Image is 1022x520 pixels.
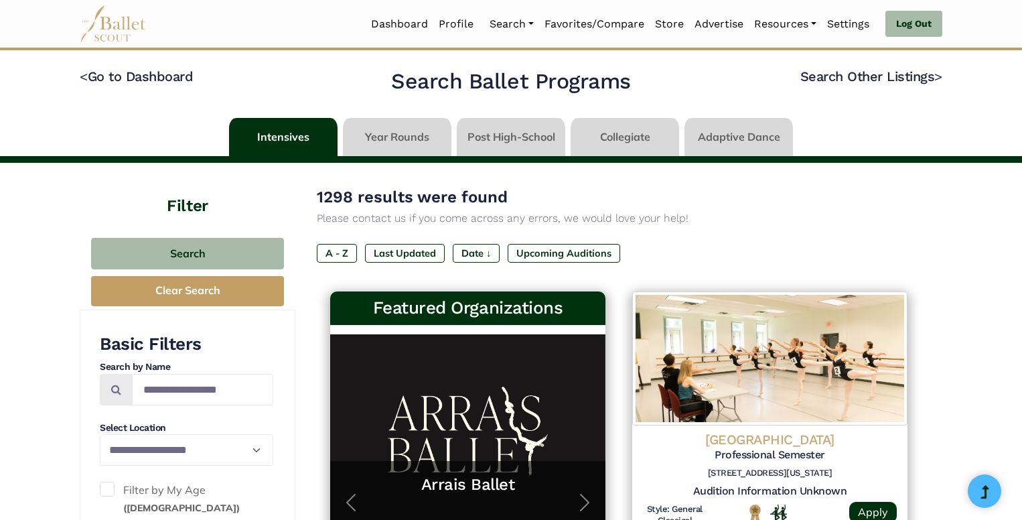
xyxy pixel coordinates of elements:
[650,10,689,38] a: Store
[934,68,942,84] code: >
[539,10,650,38] a: Favorites/Compare
[317,210,921,227] p: Please contact us if you come across any errors, we would love your help!
[454,118,568,156] li: Post High-School
[508,244,620,263] label: Upcoming Auditions
[341,297,595,320] h3: Featured Organizations
[91,276,284,306] button: Clear Search
[80,163,295,218] h4: Filter
[822,10,875,38] a: Settings
[632,291,907,426] img: Logo
[749,10,822,38] a: Resources
[682,118,796,156] li: Adaptive Dance
[643,468,897,479] h6: [STREET_ADDRESS][US_STATE]
[885,11,942,38] a: Log Out
[91,238,284,269] button: Search
[643,484,897,499] h5: Audition Information Unknown
[100,333,273,356] h3: Basic Filters
[80,68,88,84] code: <
[123,502,240,514] small: ([DEMOGRAPHIC_DATA])
[391,68,630,96] h2: Search Ballet Programs
[100,421,273,435] h4: Select Location
[100,482,273,516] label: Filter by My Age
[568,118,682,156] li: Collegiate
[365,244,445,263] label: Last Updated
[643,431,897,448] h4: [GEOGRAPHIC_DATA]
[344,474,592,495] a: Arrais Ballet
[317,244,357,263] label: A - Z
[689,10,749,38] a: Advertise
[317,188,508,206] span: 1298 results were found
[366,10,433,38] a: Dashboard
[484,10,539,38] a: Search
[433,10,479,38] a: Profile
[80,68,193,84] a: <Go to Dashboard
[340,118,454,156] li: Year Rounds
[226,118,340,156] li: Intensives
[453,244,500,263] label: Date ↓
[132,374,273,405] input: Search by names...
[100,361,273,374] h4: Search by Name
[800,68,942,84] a: Search Other Listings>
[643,448,897,462] h5: Professional Semester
